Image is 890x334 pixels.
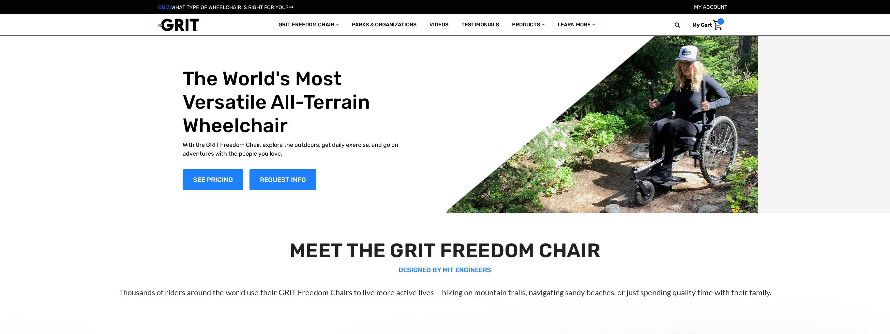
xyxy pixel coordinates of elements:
[22,265,868,275] p: DESIGNED BY MIT ENGINEERS
[249,169,316,190] a: Slide number 1, Request Information
[692,22,712,28] span: My Cart
[158,4,171,10] span: QUIZ:
[183,169,243,190] a: Shop Now
[678,18,687,32] input: Search
[694,4,727,10] a: Account
[22,286,868,298] p: Thousands of riders around the world use their GRIT Freedom Chairs to live more active lives— hik...
[345,14,423,35] a: Parks & Organizations
[183,67,413,137] h1: The World's Most Versatile All-Terrain Wheelchair
[687,18,724,32] a: Cart with 0 items
[713,20,722,30] img: Cart
[158,4,293,10] a: QUIZ:WHAT TYPE OF WHEELCHAIR IS RIGHT FOR YOU?
[158,18,199,32] img: GRIT All-Terrain Wheelchair and Mobility Equipment
[455,14,505,35] a: Testimonials
[505,14,551,35] a: Products
[22,239,868,262] h2: MEET THE GRIT FREEDOM CHAIR
[272,14,345,35] a: GRIT Freedom Chair
[183,141,413,158] p: With the GRIT Freedom Chair, explore the outdoors, get daily exercise, and go on adventures with ...
[423,14,455,35] a: Videos
[551,14,602,35] a: Learn More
